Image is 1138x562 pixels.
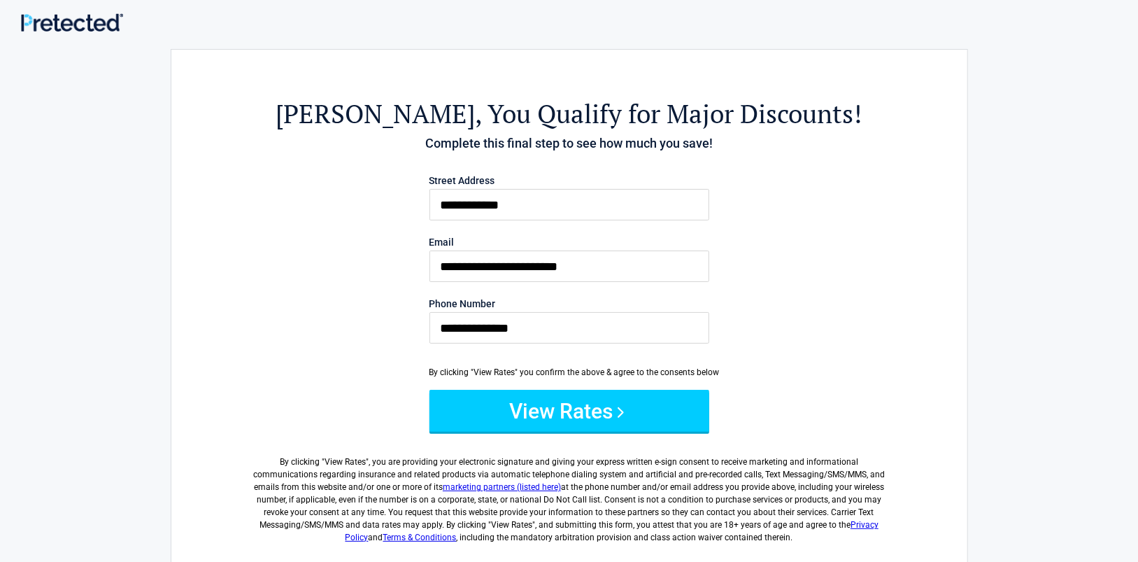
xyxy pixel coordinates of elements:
h4: Complete this final step to see how much you save! [248,134,890,153]
label: By clicking " ", you are providing your electronic signature and giving your express written e-si... [248,444,890,544]
div: By clicking "View Rates" you confirm the above & agree to the consents below [429,366,709,379]
img: Main Logo [21,13,123,31]
button: View Rates [429,390,709,432]
a: Terms & Conditions [383,533,457,542]
span: [PERSON_NAME] [276,97,476,131]
label: Email [429,237,709,247]
a: marketing partners (listed here) [443,482,561,492]
label: Phone Number [429,299,709,309]
label: Street Address [429,176,709,185]
span: View Rates [325,457,366,467]
h2: , You Qualify for Major Discounts! [248,97,890,131]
